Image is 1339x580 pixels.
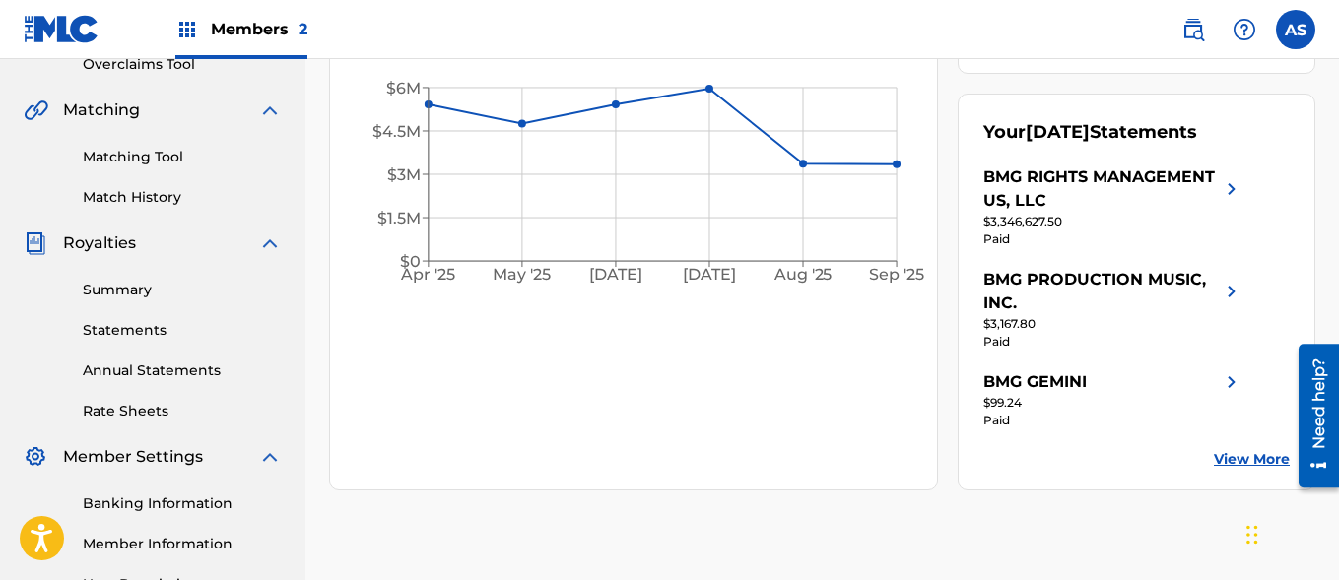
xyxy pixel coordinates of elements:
[1276,10,1315,49] div: User Menu
[773,266,833,285] tspan: Aug '25
[983,315,1243,333] div: $3,167.80
[983,165,1243,248] a: BMG RIGHTS MANAGEMENT US, LLCright chevron icon$3,346,627.50Paid
[83,493,282,514] a: Banking Information
[258,98,282,122] img: expand
[983,333,1243,351] div: Paid
[1220,370,1243,394] img: right chevron icon
[83,360,282,381] a: Annual Statements
[24,15,100,43] img: MLC Logo
[983,370,1087,394] div: BMG GEMINI
[83,320,282,341] a: Statements
[983,268,1220,315] div: BMG PRODUCTION MUSIC, INC.
[387,165,421,184] tspan: $3M
[63,445,203,469] span: Member Settings
[1214,449,1290,470] a: View More
[400,252,421,271] tspan: $0
[684,266,737,285] tspan: [DATE]
[870,266,925,285] tspan: Sep '25
[63,98,140,122] span: Matching
[83,401,282,421] a: Rate Sheets
[377,209,421,227] tspan: $1.5M
[494,266,552,285] tspan: May '25
[83,187,282,208] a: Match History
[983,213,1243,230] div: $3,346,627.50
[1220,165,1243,213] img: right chevron icon
[1225,10,1264,49] div: Help
[983,230,1243,248] div: Paid
[1173,10,1213,49] a: Public Search
[372,122,421,141] tspan: $4.5M
[983,370,1243,429] a: BMG GEMINIright chevron icon$99.24Paid
[1026,121,1090,143] span: [DATE]
[63,231,136,255] span: Royalties
[83,54,282,75] a: Overclaims Tool
[983,268,1243,351] a: BMG PRODUCTION MUSIC, INC.right chevron icon$3,167.80Paid
[1284,337,1339,495] iframe: Resource Center
[83,280,282,300] a: Summary
[24,445,47,469] img: Member Settings
[24,98,48,122] img: Matching
[299,20,307,38] span: 2
[258,445,282,469] img: expand
[401,266,456,285] tspan: Apr '25
[983,119,1197,146] div: Your Statements
[983,394,1243,412] div: $99.24
[1240,485,1339,580] iframe: Chat Widget
[1246,505,1258,564] div: Drag
[983,165,1220,213] div: BMG RIGHTS MANAGEMENT US, LLC
[24,231,47,255] img: Royalties
[1181,18,1205,41] img: search
[1233,18,1256,41] img: help
[211,18,307,40] span: Members
[83,534,282,554] a: Member Information
[175,18,199,41] img: Top Rightsholders
[258,231,282,255] img: expand
[589,266,642,285] tspan: [DATE]
[983,412,1243,429] div: Paid
[1220,268,1243,315] img: right chevron icon
[386,79,421,97] tspan: $6M
[83,147,282,167] a: Matching Tool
